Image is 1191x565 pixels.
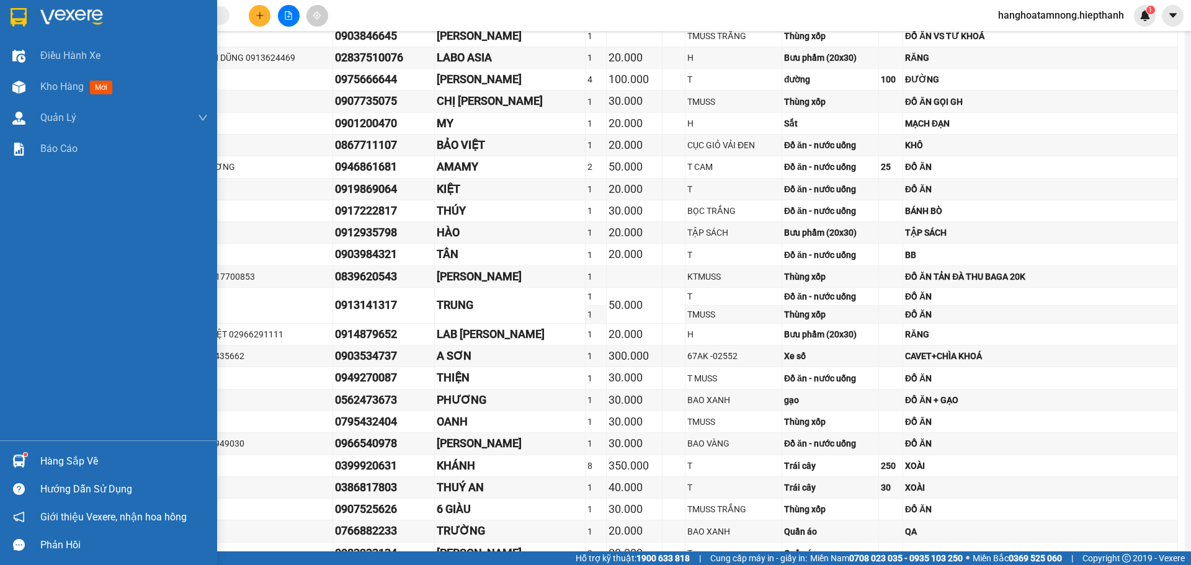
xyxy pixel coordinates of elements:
div: T [687,182,780,196]
td: 0983233134 [333,543,435,564]
button: plus [249,5,270,27]
div: 0907525626 [335,500,432,518]
div: 1 [587,248,604,262]
div: 2 [587,160,604,174]
img: logo-vxr [11,8,27,27]
div: TÂM 0943435662 [176,349,331,363]
td: NGỌC NHƯ [435,543,586,564]
td: THUÝ AN [435,477,586,499]
span: question-circle [13,483,25,495]
strong: BIÊN NHẬN [145,19,260,44]
div: Thùng xốp [784,308,877,321]
div: RĂNG [905,51,1175,65]
td: LAB LÊ KHẢI [435,324,586,345]
strong: HIỆP THÀNH [37,32,96,43]
div: 0907735075 [335,92,432,110]
div: 1 [587,95,604,109]
span: notification [13,511,25,523]
div: 1 [587,415,604,429]
td: TRƯỜNG [435,520,586,542]
div: THOA [176,502,331,516]
div: 0903534737 [335,347,432,365]
div: Đồ ăn - nước uống [784,290,877,303]
div: TÂM [176,546,331,560]
div: 20.000 [609,180,661,198]
div: TẬP SÁCH [905,226,1175,239]
div: GIÀU [176,73,331,86]
div: TRƯỜNG [437,522,583,540]
td: 0399920631 [333,455,435,477]
td: 0766882233 [333,520,435,542]
td: 0562473673 [333,389,435,411]
img: warehouse-icon [12,112,25,125]
div: 0919869064 [335,180,432,198]
div: T [687,290,780,303]
div: KIỆT [437,180,583,198]
td: 0907735075 [333,91,435,112]
div: BB [905,248,1175,262]
td: 0867711107 [333,135,435,156]
td: BẢO VIỆT [435,135,586,156]
div: LABO ASIA [437,49,583,66]
td: 0917222817 [333,200,435,222]
div: Thùng xốp [784,270,877,283]
td: MY [435,113,586,135]
div: 30.000 [609,92,661,110]
td: 0901200470 [333,113,435,135]
div: 1 [587,371,604,385]
sup: 1 [24,453,27,456]
div: 350.000 [609,457,661,474]
div: 0795432404 [335,413,432,430]
div: 20.000 [609,49,661,66]
div: ĐỒ ĂN [905,371,1175,385]
div: NGÂN [176,298,331,312]
div: 20.000 [609,246,661,263]
div: 1 [587,525,604,538]
div: 1 [587,138,604,152]
td: PHƯƠNG [435,389,586,411]
div: T [687,248,780,262]
div: T [687,546,780,560]
div: Hướng dẫn sử dụng [40,480,208,499]
div: 02837510076 [335,49,432,66]
div: [PERSON_NAME] [437,435,583,452]
div: TẬP SÁCH [687,226,780,239]
td: CHỊ LINH [435,91,586,112]
div: TRUNG [437,296,583,314]
div: NK TÂM VIỆT 02966291111 [176,327,331,341]
div: Thùng xốp [784,502,877,516]
div: NGỌC [176,415,331,429]
div: 0386817803 [335,479,432,496]
div: BA [176,226,331,239]
div: TƯ KHOÁ [176,29,331,43]
div: 1 [587,290,604,303]
div: 1 [587,270,604,283]
div: Xe số [784,349,877,363]
div: 4 [587,73,604,86]
td: HOÀNG ANH [435,69,586,91]
div: Đồ ăn - nước uống [784,204,877,218]
div: THIỆN [437,369,583,386]
div: TMUSS TRẮNG [687,29,780,43]
td: 0975666644 [333,69,435,91]
span: Báo cáo [40,141,78,156]
div: H [687,117,780,130]
div: Sắt [784,117,877,130]
div: Bưu phẩm (20x30) [784,51,877,65]
td: A SƠN [435,345,586,367]
div: Bưu phẩm (20x30) [784,226,877,239]
div: LAB [PERSON_NAME] [437,326,583,343]
span: Kho hàng [40,81,84,92]
div: A SƠN [437,347,583,365]
span: down [198,113,208,123]
span: Hỗ trợ kỹ thuật: [576,551,690,565]
td: 0919869064 [333,179,435,200]
div: Hàng sắp về [40,452,208,471]
div: T [687,459,780,473]
div: 0766882233 [335,522,432,540]
div: PHƯỢNG [176,182,331,196]
div: 0903846645 [335,27,432,45]
div: T [687,73,780,86]
sup: 1 [1146,6,1155,14]
div: Đồ ăn - nước uống [784,248,877,262]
